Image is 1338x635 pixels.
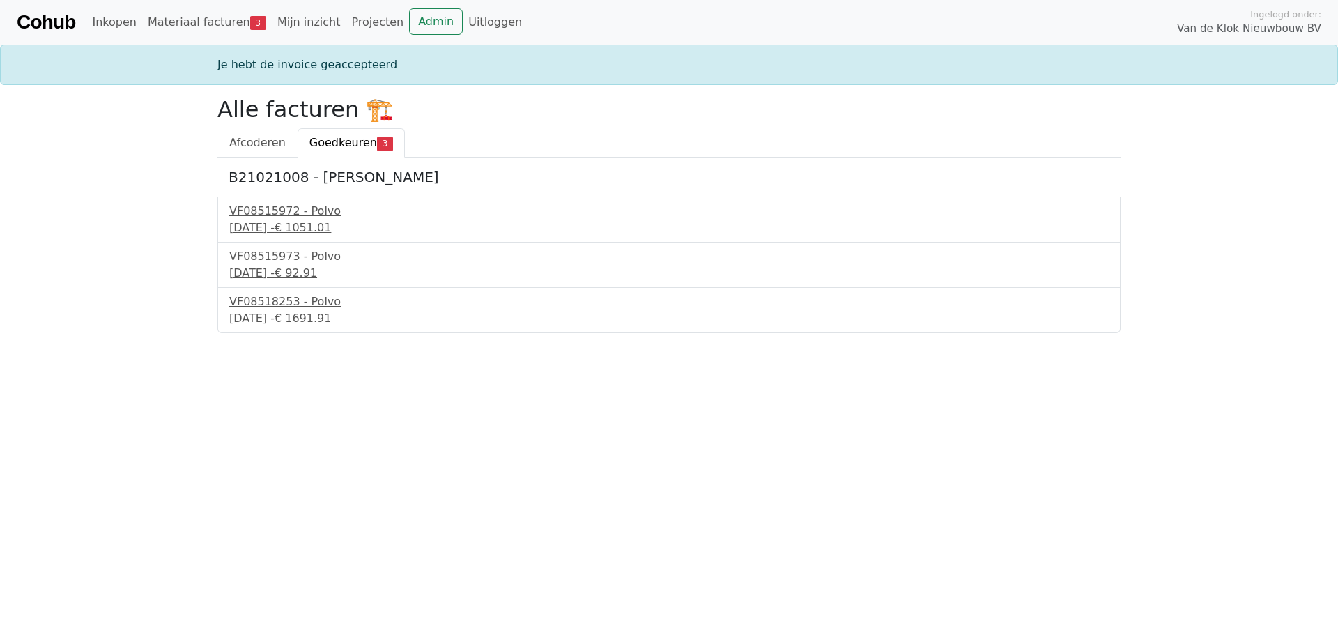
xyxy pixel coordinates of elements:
[142,8,272,36] a: Materiaal facturen3
[298,128,405,158] a: Goedkeuren3
[272,8,346,36] a: Mijn inzicht
[377,137,393,151] span: 3
[275,312,331,325] span: € 1691.91
[86,8,141,36] a: Inkopen
[1250,8,1321,21] span: Ingelogd onder:
[229,248,1109,282] a: VF08515973 - Polvo[DATE] -€ 92.91
[217,96,1121,123] h2: Alle facturen 🏗️
[1177,21,1321,37] span: Van de Klok Nieuwbouw BV
[229,265,1109,282] div: [DATE] -
[209,56,1129,73] div: Je hebt de invoice geaccepteerd
[229,220,1109,236] div: [DATE] -
[229,248,1109,265] div: VF08515973 - Polvo
[217,128,298,158] a: Afcoderen
[229,293,1109,327] a: VF08518253 - Polvo[DATE] -€ 1691.91
[229,169,1109,185] h5: B21021008 - [PERSON_NAME]
[463,8,528,36] a: Uitloggen
[229,310,1109,327] div: [DATE] -
[346,8,409,36] a: Projecten
[229,203,1109,220] div: VF08515972 - Polvo
[409,8,463,35] a: Admin
[275,266,317,280] span: € 92.91
[229,136,286,149] span: Afcoderen
[17,6,75,39] a: Cohub
[229,293,1109,310] div: VF08518253 - Polvo
[250,16,266,30] span: 3
[275,221,331,234] span: € 1051.01
[309,136,377,149] span: Goedkeuren
[229,203,1109,236] a: VF08515972 - Polvo[DATE] -€ 1051.01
